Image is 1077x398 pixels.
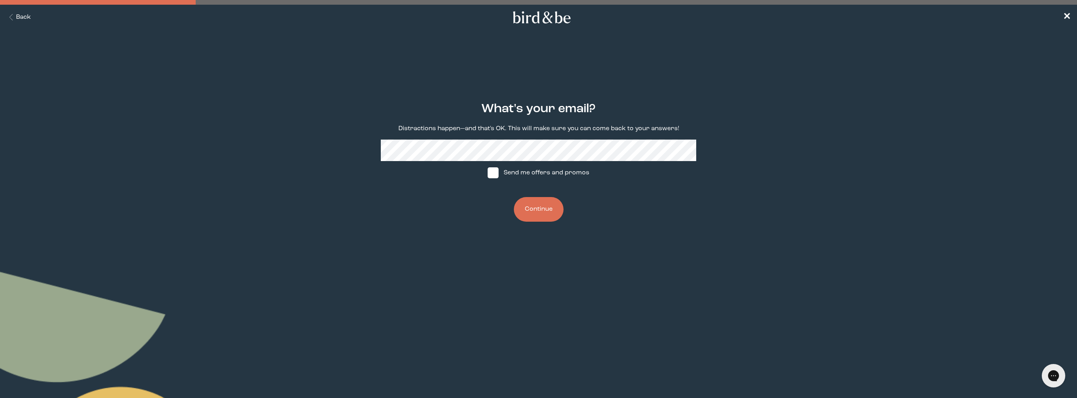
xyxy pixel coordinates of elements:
a: ✕ [1063,11,1071,24]
p: Distractions happen—and that's OK. This will make sure you can come back to your answers! [398,124,679,133]
span: ✕ [1063,13,1071,22]
iframe: Gorgias live chat messenger [1038,361,1069,390]
label: Send me offers and promos [480,161,597,185]
button: Continue [514,197,564,222]
h2: What's your email? [481,100,596,118]
button: Back Button [6,13,31,22]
